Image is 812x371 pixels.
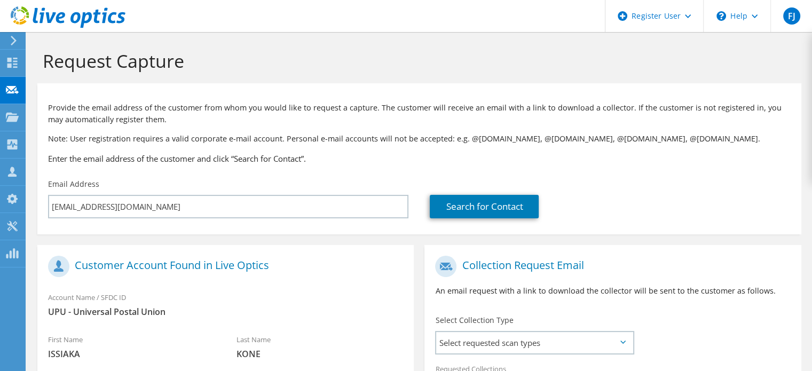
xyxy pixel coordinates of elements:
[48,348,215,360] span: ISSIAKA
[783,7,800,25] span: FJ
[435,285,790,297] p: An email request with a link to download the collector will be sent to the customer as follows.
[48,153,791,164] h3: Enter the email address of the customer and click “Search for Contact”.
[37,286,414,323] div: Account Name / SFDC ID
[226,328,414,365] div: Last Name
[37,328,226,365] div: First Name
[716,11,726,21] svg: \n
[436,332,633,353] span: Select requested scan types
[48,102,791,125] p: Provide the email address of the customer from whom you would like to request a capture. The cust...
[430,195,539,218] a: Search for Contact
[48,306,403,318] span: UPU - Universal Postal Union
[435,315,513,326] label: Select Collection Type
[48,256,398,277] h1: Customer Account Found in Live Optics
[43,50,791,72] h1: Request Capture
[435,256,785,277] h1: Collection Request Email
[48,133,791,145] p: Note: User registration requires a valid corporate e-mail account. Personal e-mail accounts will ...
[48,179,99,190] label: Email Address
[236,348,404,360] span: KONE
